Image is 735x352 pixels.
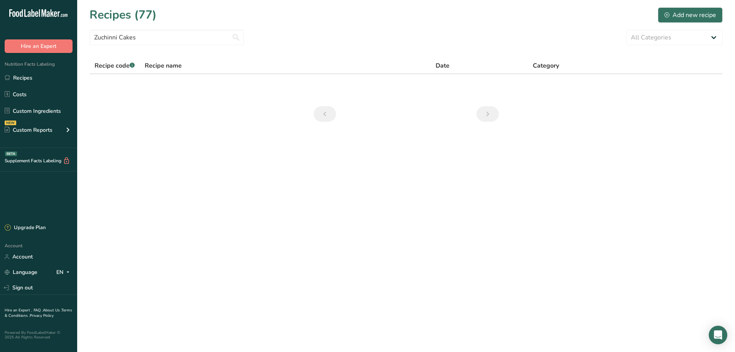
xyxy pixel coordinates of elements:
a: FAQ . [34,308,43,313]
a: Privacy Policy [30,313,54,318]
a: Terms & Conditions . [5,308,72,318]
a: Previous page [314,106,336,122]
div: Open Intercom Messenger [709,326,727,344]
span: Category [533,61,559,70]
button: Add new recipe [658,7,723,23]
span: Date [436,61,449,70]
a: About Us . [43,308,61,313]
span: Recipe code [95,61,135,70]
input: Search for recipe [90,30,244,45]
div: BETA [5,151,17,156]
div: Powered By FoodLabelMaker © 2025 All Rights Reserved [5,330,73,340]
a: Hire an Expert . [5,308,32,313]
h1: Recipes (77) [90,6,157,24]
div: EN [56,268,73,277]
div: Add new recipe [664,10,716,20]
div: Upgrade Plan [5,224,46,232]
span: Recipe name [145,61,182,70]
a: Next page [476,106,499,122]
button: Hire an Expert [5,39,73,53]
a: Language [5,265,37,279]
div: Custom Reports [5,126,52,134]
div: NEW [5,121,16,125]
